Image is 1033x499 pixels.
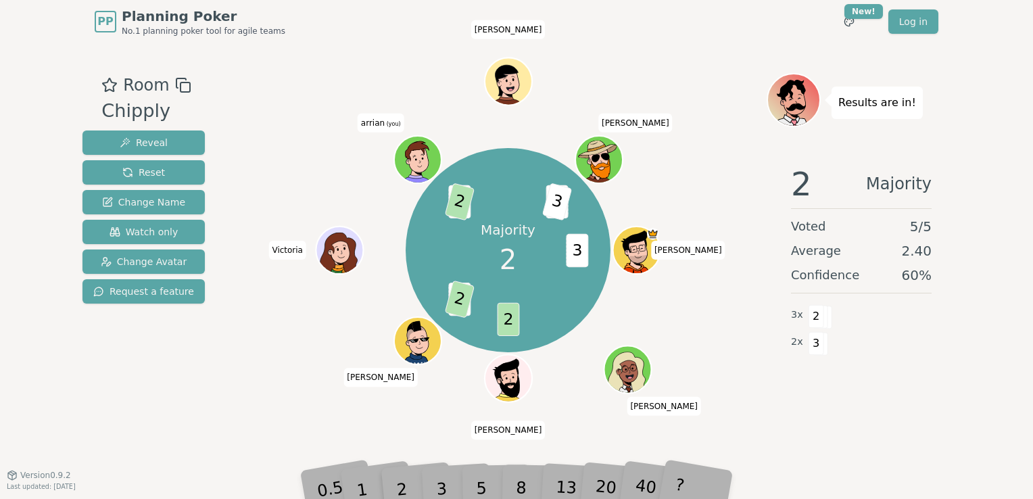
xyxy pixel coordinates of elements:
span: Last updated: [DATE] [7,483,76,490]
span: Voted [791,217,826,236]
span: Matthew is the host [646,228,658,240]
button: Change Avatar [82,249,205,274]
p: Majority [481,220,535,239]
div: Chipply [101,97,191,125]
span: 2 [791,168,812,200]
span: 2 [444,280,475,318]
button: Watch only [82,220,205,244]
span: Click to change your name [343,369,418,387]
span: Request a feature [93,285,194,298]
span: Change Name [102,195,185,209]
span: 2 [497,302,519,335]
button: Add as favourite [101,73,118,97]
a: PPPlanning PokerNo.1 planning poker tool for agile teams [95,7,285,37]
span: Click to change your name [651,241,725,260]
button: Version0.9.2 [7,470,71,481]
a: Log in [888,9,938,34]
span: Click to change your name [268,241,306,260]
button: New! [837,9,861,34]
span: 3 [566,234,588,267]
span: 2 x [791,335,803,350]
p: Results are in! [838,93,916,112]
span: 3 [542,183,572,220]
span: Confidence [791,266,859,285]
span: 2 [444,183,475,220]
span: Reveal [120,136,168,149]
button: Reset [82,160,205,185]
span: Version 0.9.2 [20,470,71,481]
span: (you) [385,121,401,127]
span: 3 [809,332,824,355]
span: 60 % [902,266,932,285]
button: Click to change your avatar [395,137,440,182]
span: 2 [500,239,516,280]
span: Click to change your name [598,114,673,133]
span: Click to change your name [471,20,546,39]
span: Reset [122,166,165,179]
span: Room [123,73,169,97]
span: Planning Poker [122,7,285,26]
span: 3 x [791,308,803,323]
span: No.1 planning poker tool for agile teams [122,26,285,37]
button: Reveal [82,130,205,155]
button: Request a feature [82,279,205,304]
span: Average [791,241,841,260]
span: 2.40 [901,241,932,260]
span: Click to change your name [358,114,404,133]
span: Watch only [110,225,178,239]
span: Click to change your name [471,421,546,440]
span: 2 [809,305,824,328]
span: Change Avatar [101,255,187,268]
span: Click to change your name [627,397,701,416]
span: PP [97,14,113,30]
span: 5 / 5 [910,217,932,236]
span: Majority [866,168,932,200]
button: Change Name [82,190,205,214]
div: New! [844,4,883,19]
